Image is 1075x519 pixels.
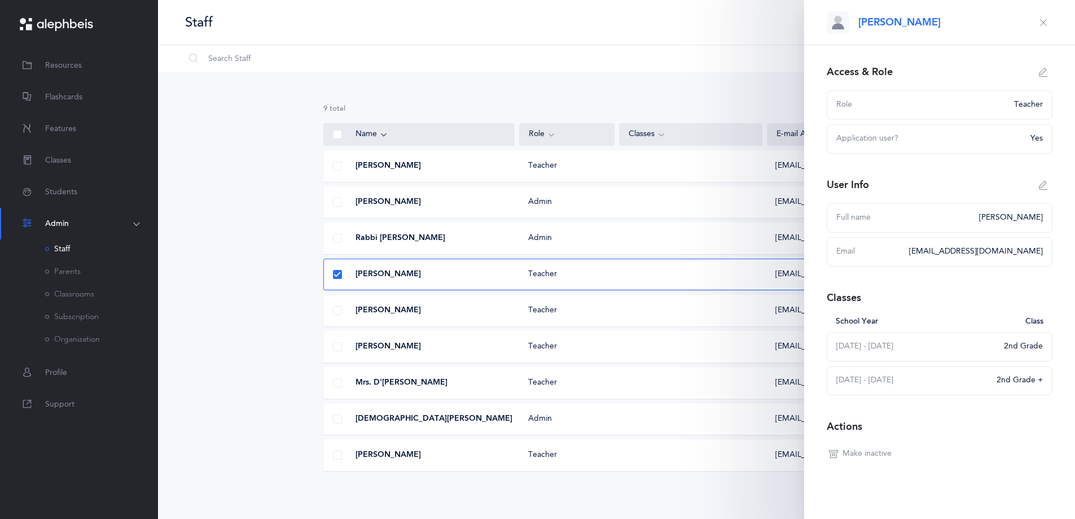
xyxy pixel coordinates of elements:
[836,375,990,386] div: [DATE] - [DATE]
[827,291,861,305] div: Classes
[356,128,505,141] div: Name
[519,233,615,244] div: Admin
[972,212,1043,224] div: [PERSON_NAME]
[836,246,902,258] div: Email
[775,233,909,244] span: [EMAIL_ADDRESS][DOMAIN_NAME]
[997,375,1043,386] div: 2nd Grade +
[775,305,909,316] span: [EMAIL_ADDRESS][DOMAIN_NAME]
[836,341,997,352] div: [DATE] - [DATE]
[827,65,893,79] div: Access & Role
[827,178,869,192] div: User Info
[1019,463,1061,505] iframe: Drift Widget Chat Controller
[45,367,67,379] span: Profile
[1004,341,1043,352] div: 2nd Grade
[45,186,77,198] span: Students
[45,91,82,103] span: Flashcards
[330,104,345,112] span: total
[185,45,823,72] input: Search Staff
[827,420,862,434] div: Actions
[45,60,82,72] span: Resources
[45,312,99,321] a: Subscription
[45,335,100,344] a: Organization
[185,13,213,32] div: Staff
[775,450,909,461] span: [EMAIL_ADDRESS][DOMAIN_NAME]
[836,212,972,224] div: Full name
[827,445,894,463] button: Make inactive
[356,269,421,280] span: [PERSON_NAME]
[519,377,615,389] div: Teacher
[356,233,445,244] span: Rabbi [PERSON_NAME]
[519,341,615,352] div: Teacher
[629,128,753,141] div: Classes
[775,269,909,280] span: [EMAIL_ADDRESS][DOMAIN_NAME]
[356,413,512,425] span: [DEMOGRAPHIC_DATA][PERSON_NAME]
[45,123,76,135] span: Features
[858,15,941,29] span: [PERSON_NAME]
[45,399,74,411] span: Support
[776,129,901,140] div: E-mail Address
[519,269,615,280] div: Teacher
[519,305,615,316] div: Teacher
[1019,316,1043,328] div: Class
[45,245,70,254] a: Staff
[45,218,69,230] span: Admin
[45,155,71,167] span: Classes
[356,160,421,172] span: [PERSON_NAME]
[356,341,421,352] span: [PERSON_NAME]
[775,197,909,208] span: [EMAIL_ADDRESS][DOMAIN_NAME]
[902,246,1043,258] div: [EMAIL_ADDRESS][DOMAIN_NAME]
[836,316,1019,328] div: School Year
[356,197,421,208] span: [PERSON_NAME]
[529,128,605,141] div: Role
[45,267,81,276] a: Parents
[775,160,909,172] span: [EMAIL_ADDRESS][DOMAIN_NAME]
[775,341,909,352] span: [EMAIL_ADDRESS][DOMAIN_NAME]
[356,450,421,461] span: [PERSON_NAME]
[519,197,615,208] div: Admin
[836,99,1007,111] div: Role
[356,377,447,389] span: Mrs. D'[PERSON_NAME]
[1030,134,1043,143] span: Yes
[519,450,615,461] div: Teacher
[843,448,892,460] span: Make inactive
[323,104,910,114] div: 9
[775,413,909,425] span: [EMAIL_ADDRESS][DOMAIN_NAME]
[45,290,94,299] a: Classrooms
[519,413,615,425] div: Admin
[1007,99,1043,111] div: Teacher
[775,377,909,389] span: [EMAIL_ADDRESS][DOMAIN_NAME]
[356,305,421,316] span: [PERSON_NAME]
[519,160,615,172] div: Teacher
[836,133,1024,145] div: Application user?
